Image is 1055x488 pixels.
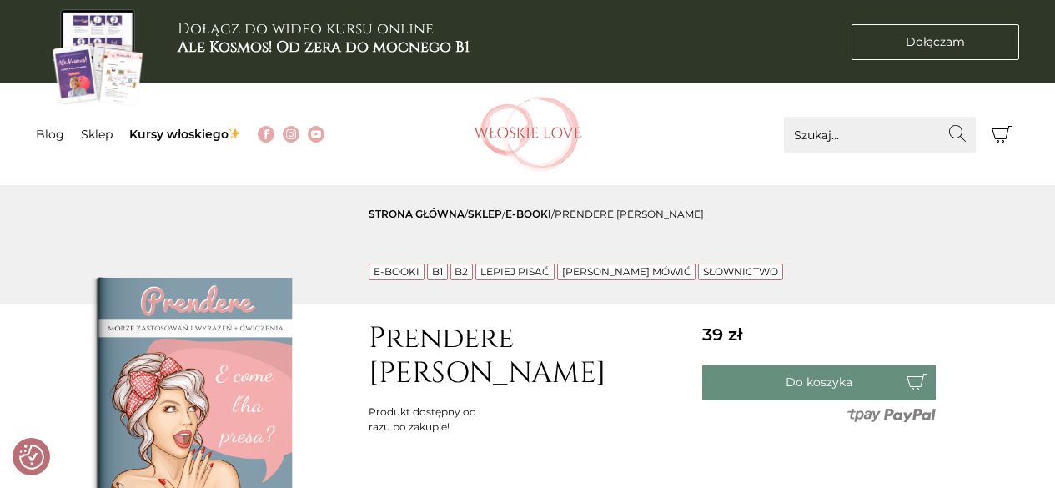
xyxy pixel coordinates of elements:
[229,128,240,139] img: ✨
[702,365,936,400] button: Do koszyka
[19,445,44,470] img: Revisit consent button
[703,265,778,278] a: Słownictwo
[19,445,44,470] button: Preferencje co do zgód
[369,208,704,220] span: / / /
[178,37,470,58] b: Ale Kosmos! Od zera do mocnego B1
[468,208,502,220] a: sklep
[852,24,1019,60] a: Dołączam
[36,127,64,142] a: Blog
[562,265,691,278] a: [PERSON_NAME] mówić
[480,265,550,278] a: Lepiej pisać
[369,208,465,220] a: Strona główna
[784,117,976,153] input: Szukaj...
[432,265,443,278] a: B1
[374,265,419,278] a: E-booki
[505,208,551,220] a: E-booki
[455,265,468,278] a: B2
[81,127,113,142] a: Sklep
[906,33,965,51] span: Dołączam
[702,324,742,345] span: 39
[474,97,582,172] img: Włoskielove
[984,117,1020,153] button: Koszyk
[369,321,686,391] h1: Prendere [PERSON_NAME]
[369,405,495,435] div: Produkt dostępny od razu po zakupie!
[178,20,470,56] h3: Dołącz do wideo kursu online
[129,127,242,142] a: Kursy włoskiego
[555,208,704,220] span: Prendere [PERSON_NAME]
